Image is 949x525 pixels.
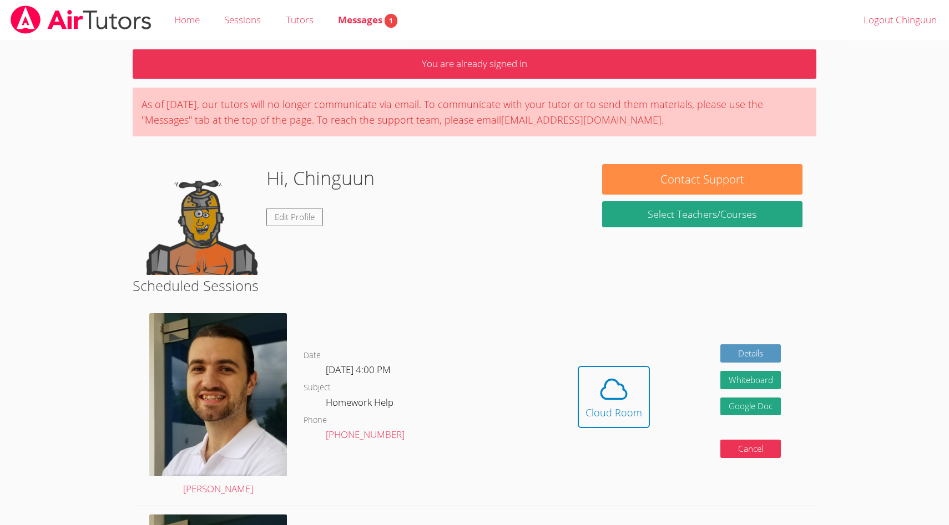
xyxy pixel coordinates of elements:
[149,313,287,497] a: [PERSON_NAME]
[585,405,642,420] div: Cloud Room
[133,49,816,79] p: You are already signed in
[266,164,375,192] h1: Hi, Chinguun
[147,164,258,275] img: default.png
[385,14,397,28] span: 1
[326,428,405,441] a: [PHONE_NUMBER]
[304,414,327,427] dt: Phone
[578,366,650,428] button: Cloud Room
[720,440,781,458] button: Cancel
[720,344,781,363] a: Details
[304,349,321,363] dt: Date
[9,6,153,34] img: airtutors_banner-c4298cdbf04f3fff15de1276eac7730deb9818008684d7c2e4769d2f7ddbe033.png
[133,275,816,296] h2: Scheduled Sessions
[602,164,802,195] button: Contact Support
[602,201,802,227] a: Select Teachers/Courses
[720,371,781,389] button: Whiteboard
[133,88,816,136] div: As of [DATE], our tutors will no longer communicate via email. To communicate with your tutor or ...
[304,381,331,395] dt: Subject
[338,13,397,26] span: Messages
[326,395,396,414] dd: Homework Help
[326,363,391,376] span: [DATE] 4:00 PM
[266,208,323,226] a: Edit Profile
[149,313,287,476] img: Tom%20Professional%20Picture%20(Profile).jpg
[720,397,781,416] a: Google Doc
